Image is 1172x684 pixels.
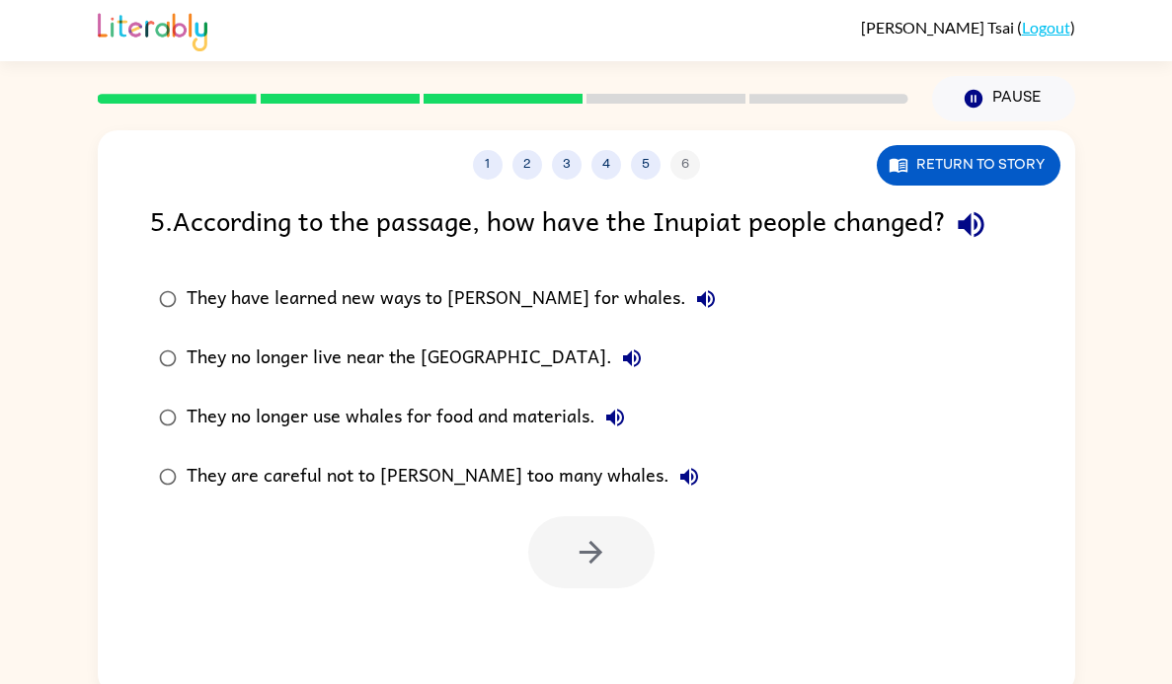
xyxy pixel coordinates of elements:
[187,339,652,378] div: They no longer live near the [GEOGRAPHIC_DATA].
[591,150,621,180] button: 4
[612,339,652,378] button: They no longer live near the [GEOGRAPHIC_DATA].
[187,457,709,496] div: They are careful not to [PERSON_NAME] too many whales.
[187,398,635,437] div: They no longer use whales for food and materials.
[669,457,709,496] button: They are careful not to [PERSON_NAME] too many whales.
[861,18,1075,37] div: ( )
[595,398,635,437] button: They no longer use whales for food and materials.
[473,150,503,180] button: 1
[1022,18,1070,37] a: Logout
[98,8,207,51] img: Literably
[187,279,726,319] div: They have learned new ways to [PERSON_NAME] for whales.
[552,150,582,180] button: 3
[631,150,661,180] button: 5
[150,199,1023,250] div: 5 . According to the passage, how have the Inupiat people changed?
[877,145,1060,186] button: Return to story
[861,18,1017,37] span: [PERSON_NAME] Tsai
[512,150,542,180] button: 2
[686,279,726,319] button: They have learned new ways to [PERSON_NAME] for whales.
[932,76,1075,121] button: Pause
